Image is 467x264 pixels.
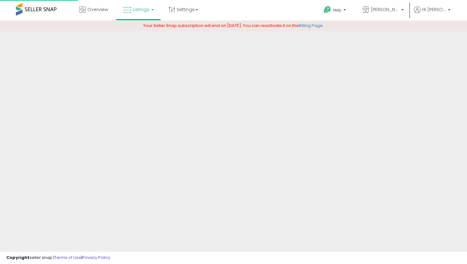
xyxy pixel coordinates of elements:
[414,6,450,21] a: Hi [PERSON_NAME]
[319,1,352,21] a: Help
[133,6,149,13] span: Listings
[422,6,446,13] span: Hi [PERSON_NAME]
[299,23,323,29] a: Billing Page
[6,254,30,261] strong: Copyright
[6,255,110,261] div: seller snap | |
[87,6,108,13] span: Overview
[371,6,399,13] span: [PERSON_NAME] & Company
[143,23,324,29] span: Your Seller Snap subscription will end on [DATE]. You can reactivate it on the .
[333,7,342,13] span: Help
[323,6,331,14] i: Get Help
[82,254,110,261] a: Privacy Policy
[54,254,81,261] a: Terms of Use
